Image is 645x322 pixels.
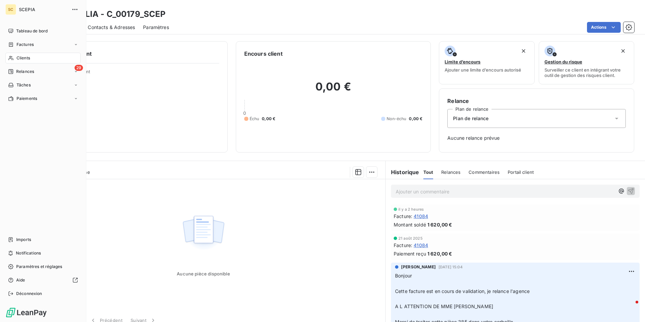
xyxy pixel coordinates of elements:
a: Aide [5,275,81,286]
span: 0 [243,110,246,116]
h6: Historique [386,168,419,176]
span: Tableau de bord [16,28,48,34]
h6: Informations client [41,50,219,58]
span: Paramètres [143,24,169,31]
span: Relances [441,169,460,175]
span: Clients [17,55,30,61]
span: [PERSON_NAME] [401,264,436,270]
span: 21 août 2025 [398,236,423,240]
h3: DELTALIA - C_00179_SCEP [59,8,166,20]
span: 41084 [414,213,428,220]
span: il y a 2 heures [398,207,424,211]
span: Plan de relance [453,115,488,122]
h6: Relance [447,97,626,105]
span: SCEPIA [19,7,67,12]
span: Portail client [508,169,534,175]
img: Logo LeanPay [5,307,47,318]
span: Facture : [394,242,412,249]
h6: Encours client [244,50,283,58]
span: A L ATTENTION DE MME [PERSON_NAME] [395,303,493,309]
span: Imports [16,237,31,243]
span: 1 620,00 € [427,221,452,228]
span: Commentaires [469,169,500,175]
span: Gestion du risque [544,59,582,64]
a: Paramètres et réglages [5,261,81,272]
span: Notifications [16,250,41,256]
span: Non-échu [387,116,406,122]
a: Clients [5,53,81,63]
span: Tâches [17,82,31,88]
span: Relances [16,69,34,75]
span: 0,00 € [409,116,422,122]
span: 29 [75,65,83,71]
span: [DATE] 15:04 [439,265,462,269]
a: Factures [5,39,81,50]
a: Imports [5,234,81,245]
span: Ajouter une limite d’encours autorisé [445,67,521,73]
a: 29Relances [5,66,81,77]
span: Déconnexion [16,291,42,297]
img: Empty state [182,212,225,254]
span: Surveiller ce client en intégrant votre outil de gestion des risques client. [544,67,628,78]
span: Paiement reçu [394,250,426,257]
span: Tout [423,169,433,175]
span: Propriétés Client [54,69,219,78]
span: Cette facture est en cours de validation, je relance l'agence [395,288,530,294]
a: Tableau de bord [5,26,81,36]
span: Aucune relance prévue [447,135,626,141]
span: 41084 [414,242,428,249]
span: Montant soldé [394,221,426,228]
span: Limite d’encours [445,59,480,64]
h2: 0,00 € [244,80,423,100]
iframe: Intercom live chat [622,299,638,315]
span: Échu [250,116,259,122]
span: 1 620,00 € [427,250,452,257]
a: Paiements [5,93,81,104]
span: Bonjour [395,273,412,278]
span: Aide [16,277,25,283]
button: Gestion du risqueSurveiller ce client en intégrant votre outil de gestion des risques client. [539,41,634,84]
span: Paiements [17,96,37,102]
span: Facture : [394,213,412,220]
button: Limite d’encoursAjouter une limite d’encours autorisé [439,41,534,84]
div: SC [5,4,16,15]
span: Aucune pièce disponible [177,271,230,276]
button: Actions [587,22,621,33]
a: Tâches [5,80,81,90]
span: Contacts & Adresses [88,24,135,31]
span: Paramètres et réglages [16,264,62,270]
span: 0,00 € [262,116,275,122]
span: Factures [17,42,34,48]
